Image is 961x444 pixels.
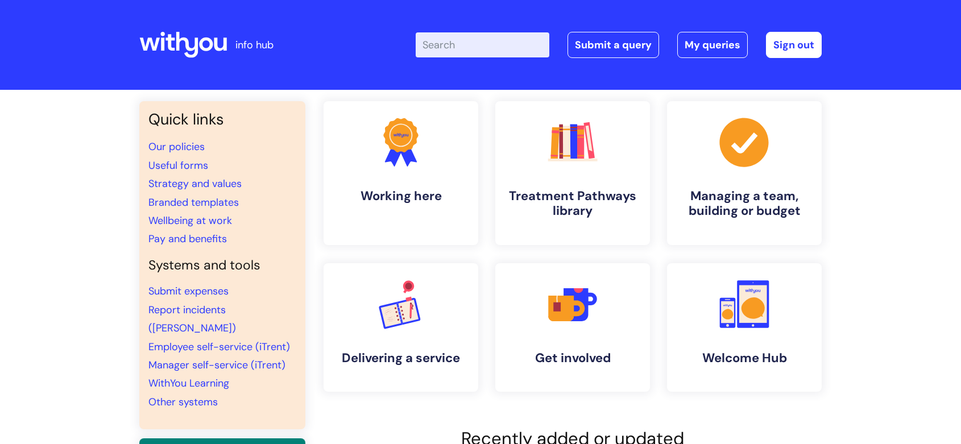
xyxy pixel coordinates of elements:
[148,376,229,390] a: WithYou Learning
[667,101,822,245] a: Managing a team, building or budget
[148,159,208,172] a: Useful forms
[148,214,232,227] a: Wellbeing at work
[148,303,236,335] a: Report incidents ([PERSON_NAME])
[148,140,205,153] a: Our policies
[148,110,296,128] h3: Quick links
[766,32,822,58] a: Sign out
[495,101,650,245] a: Treatment Pathways library
[416,32,549,57] input: Search
[324,101,478,245] a: Working here
[333,351,469,366] h4: Delivering a service
[568,32,659,58] a: Submit a query
[148,177,242,190] a: Strategy and values
[235,36,274,54] p: info hub
[504,351,641,366] h4: Get involved
[676,189,813,219] h4: Managing a team, building or budget
[667,263,822,392] a: Welcome Hub
[324,263,478,392] a: Delivering a service
[148,358,285,372] a: Manager self-service (iTrent)
[504,189,641,219] h4: Treatment Pathways library
[148,232,227,246] a: Pay and benefits
[148,395,218,409] a: Other systems
[416,32,822,58] div: | -
[148,284,229,298] a: Submit expenses
[676,351,813,366] h4: Welcome Hub
[148,196,239,209] a: Branded templates
[495,263,650,392] a: Get involved
[148,340,290,354] a: Employee self-service (iTrent)
[148,258,296,273] h4: Systems and tools
[677,32,748,58] a: My queries
[333,189,469,204] h4: Working here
